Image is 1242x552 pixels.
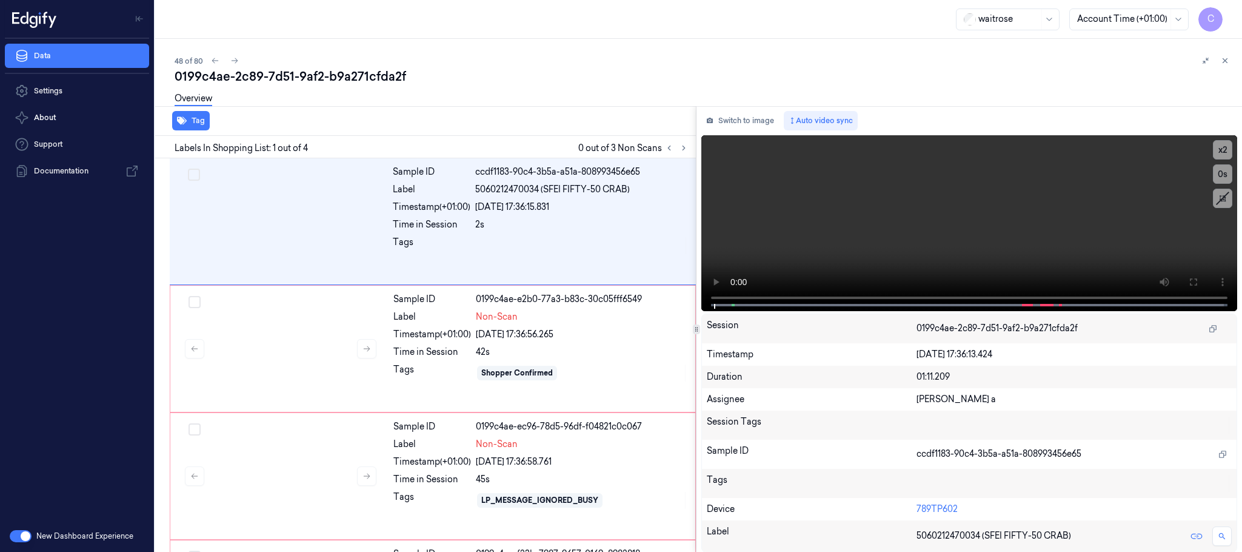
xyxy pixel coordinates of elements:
button: About [5,106,149,130]
div: Timestamp [707,348,916,361]
div: [PERSON_NAME] a [916,393,1232,406]
div: LP_MESSAGE_IGNORED_BUSY [481,495,598,506]
div: 789TP602 [916,503,1232,516]
div: Device [707,503,916,516]
div: Tags [393,363,471,383]
div: Timestamp (+01:00) [393,201,470,214]
button: Tag [172,111,210,130]
div: Timestamp (+01:00) [393,328,471,341]
div: Label [707,525,916,547]
button: Select row [189,423,201,436]
button: Toggle Navigation [130,9,149,29]
div: Shopper Confirmed [481,368,553,379]
div: Label [393,311,471,323]
div: Session Tags [707,416,916,435]
a: Overview [175,92,212,106]
div: ccdf1183-90c4-3b5a-a51a-808993456e65 [475,166,689,178]
div: 0199c4ae-ec96-78d5-96df-f04821c0c067 [476,420,688,433]
button: x2 [1213,140,1232,160]
span: 48 of 80 [175,56,203,66]
a: Data [5,44,149,68]
button: 0s [1213,164,1232,184]
span: Non-Scan [476,438,518,451]
button: C [1198,7,1223,32]
div: 0199c4ae-e2b0-77a3-b83c-30c05fff6549 [476,293,688,306]
div: Session [707,319,916,338]
div: 42s [476,346,688,358]
div: 0199c4ae-2c89-7d51-9af2-b9a271cfda2f [175,68,1232,85]
span: 5060212470034 (SFEI FIFTY-50 CRAB) [916,530,1071,542]
span: Non-Scan [476,311,518,323]
div: Assignee [707,393,916,406]
div: Time in Session [393,218,470,231]
div: [DATE] 17:36:13.424 [916,348,1232,361]
button: Auto video sync [784,111,858,130]
span: Labels In Shopping List: 1 out of 4 [175,142,308,155]
div: Time in Session [393,473,471,486]
div: Sample ID [393,166,470,178]
div: Sample ID [393,420,471,433]
a: Settings [5,79,149,103]
div: Label [393,183,470,196]
div: 45s [476,473,688,486]
a: Documentation [5,159,149,183]
span: 0199c4ae-2c89-7d51-9af2-b9a271cfda2f [916,322,1078,335]
div: Time in Session [393,346,471,358]
div: [DATE] 17:36:58.761 [476,456,688,468]
div: Tags [393,491,471,510]
div: Label [393,438,471,451]
button: Select row [188,169,200,181]
div: Tags [707,474,916,493]
button: Select row [189,296,201,308]
div: 2s [475,218,689,231]
button: Switch to image [701,111,779,130]
a: Support [5,132,149,157]
span: ccdf1183-90c4-3b5a-a51a-808993456e65 [916,448,1081,460]
span: 5060212470034 (SFEI FIFTY-50 CRAB) [475,183,630,196]
span: 0 out of 3 Non Scans [578,141,691,155]
div: [DATE] 17:36:15.831 [475,201,689,214]
div: Sample ID [393,293,471,306]
div: Duration [707,371,916,383]
div: 01:11.209 [916,371,1232,383]
div: Timestamp (+01:00) [393,456,471,468]
div: Sample ID [707,445,916,464]
div: [DATE] 17:36:56.265 [476,328,688,341]
div: Tags [393,236,470,255]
